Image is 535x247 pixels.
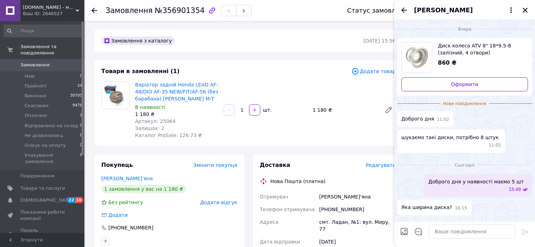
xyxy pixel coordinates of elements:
[101,185,186,193] div: 1 замовлення у вас на 1 180 ₴
[438,42,522,56] span: Диск колеса ATV 8" 18*9.5-8 (залізний, 4 отвори)
[351,67,396,75] span: Додати товар
[25,73,35,79] span: Нові
[25,112,47,119] span: Оплачені
[455,26,474,32] span: Вчора
[452,162,477,168] span: Сьогодні
[4,25,83,37] input: Пошук
[318,203,397,216] div: [PHONE_NUMBER]
[80,132,82,139] span: 0
[80,73,82,79] span: 0
[363,38,396,44] time: [DATE] 15:56
[155,6,205,15] span: №356901354
[269,178,327,185] div: Нова Пошта (платна)
[261,106,272,113] div: шт.
[400,6,408,14] button: Назад
[101,37,175,45] div: Замовлення з каталогу
[23,4,76,11] span: JAPANMOTO.COM.UA - мотозапчасти & мотоцикли
[23,11,84,17] div: Ваш ID: 2646527
[135,111,218,118] div: 1 180 ₴
[428,178,524,185] span: Доброго дня у наявності маємо 5 шт
[108,224,154,231] div: [PHONE_NUMBER]
[440,101,489,107] span: Нове повідомлення
[397,25,532,32] div: 11.08.2025
[67,197,75,203] span: 22
[135,125,165,131] span: Залишок: 2
[260,219,279,225] span: Адреса
[108,212,128,218] span: Додати
[91,7,97,14] div: Повернутися назад
[397,161,532,168] div: 12.08.2025
[310,105,379,115] div: 1 180 ₴
[401,115,434,123] span: Доброго дня
[366,162,396,168] span: Редагувати
[135,82,218,102] a: Варіатор задній Honda LEAD AF-48/DIO AF-35 NEW/FIT/AF-56 (без барабана) [PERSON_NAME] M-T
[438,59,457,66] span: 860 ₴
[414,227,423,236] button: Відкрити шаблони відповідей
[521,6,529,14] button: Закрити
[402,43,432,73] img: 6688207752_w700_h500_disk-kolesa-atv.jpg
[260,239,300,245] span: Дата відправки
[80,123,82,129] span: 0
[414,6,515,15] button: [PERSON_NAME]
[401,204,452,211] span: Яка ширина диска?
[75,197,83,203] span: 10
[20,197,72,203] span: [DEMOGRAPHIC_DATA]
[200,200,237,205] span: Додати відгук
[20,209,65,222] span: Показники роботи компанії
[25,152,80,165] span: Упакування замовлення
[20,185,65,191] span: Товари та послуги
[135,132,202,138] span: Каталог ProSale: 126.73 ₴
[80,142,82,149] span: 0
[25,93,46,99] span: Виконані
[401,134,498,141] span: шукаємо такі диски, потрібно 8 штук
[347,7,412,14] div: Статус замовлення
[80,152,82,165] span: 0
[382,103,396,117] a: Редагувати
[135,118,176,124] span: Артикул: 25064
[25,83,46,89] span: Прийняті
[455,205,467,211] span: 16:15 12.08.2025
[318,190,397,203] div: [PERSON_NAME]'яна
[437,117,449,123] span: 11:02 11.08.2025
[25,132,63,139] span: Не дозвонились
[108,200,143,205] span: Без рейтингу
[260,194,288,200] span: Отримувач
[401,42,528,73] a: Переглянути товар
[135,104,165,110] span: В наявності
[25,123,78,129] span: Відправлено на склад
[25,142,66,149] span: Очікує на оплату
[20,44,84,56] span: Замовлення та повідомлення
[20,62,50,68] span: Замовлення
[20,227,65,240] span: Панель управління
[77,83,82,89] span: 24
[101,176,153,181] a: [PERSON_NAME]'яна
[102,82,129,109] img: Варіатор задній Honda LEAD AF-48/DIO AF-35 NEW/FIT/AF-56 (без барабана) Kurosawa M-T
[25,103,49,109] span: Скасовані
[101,68,180,74] span: Товари в замовленні (1)
[101,162,133,168] span: Покупець
[106,6,153,15] span: Замовлення
[414,6,473,15] span: [PERSON_NAME]
[260,162,291,168] span: Доставка
[318,216,397,235] div: смт. Ладан, №1: вул. Миру, 77
[489,142,501,148] span: 11:02 11.08.2025
[72,103,82,109] span: 9476
[401,77,528,91] a: Оформити
[80,112,82,119] span: 1
[20,173,55,179] span: Повідомлення
[509,187,521,193] span: 15:49 12.08.2025
[193,162,237,168] span: Змінити покупця
[70,93,82,99] span: 30705
[260,207,315,212] span: Телефон отримувача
